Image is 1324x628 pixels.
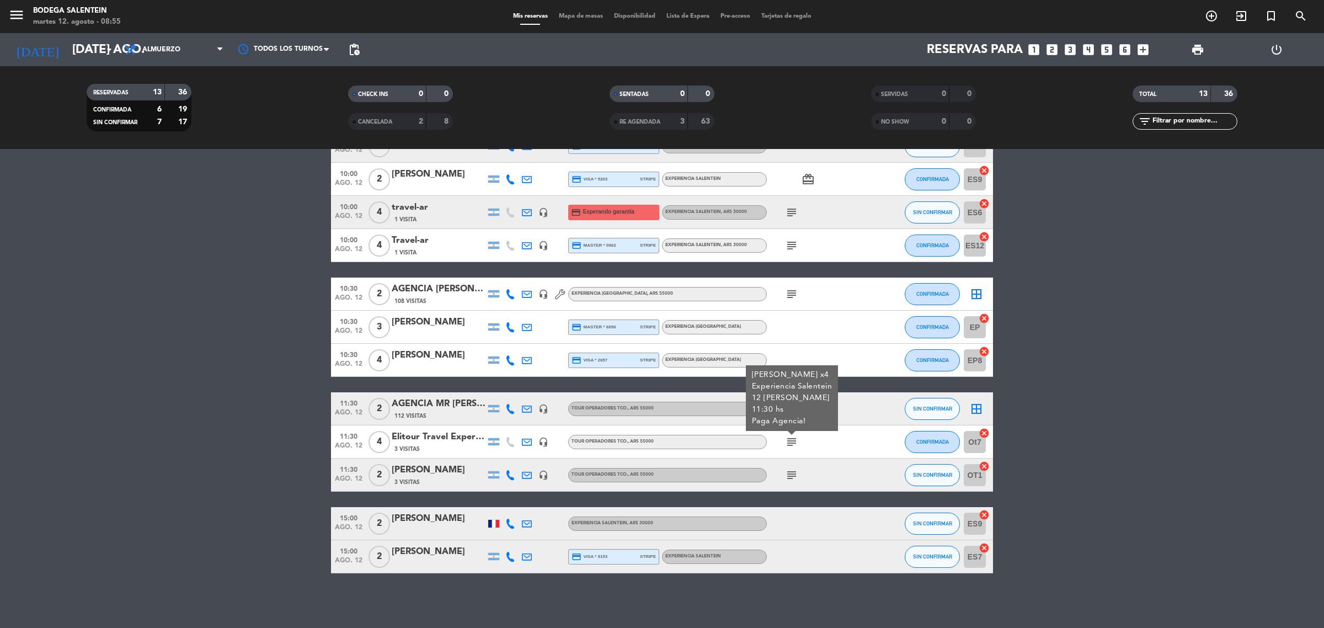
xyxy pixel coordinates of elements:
strong: 0 [942,90,946,98]
i: cancel [979,165,990,176]
i: credit_card [572,552,581,562]
span: Tour operadores tco. [572,439,654,444]
span: 11:30 [335,462,362,475]
button: menu [8,7,25,27]
button: SIN CONFIRMAR [905,201,960,223]
span: Tour operadores tco. [572,406,654,411]
div: martes 12. agosto - 08:55 [33,17,121,28]
strong: 0 [680,90,685,98]
span: , ARS 30000 [721,243,747,247]
div: Travel-ar [392,233,485,248]
strong: 0 [967,90,974,98]
span: NO SHOW [881,119,909,125]
strong: 6 [157,105,162,113]
i: looks_one [1027,42,1041,57]
span: ago. 12 [335,475,362,488]
span: Tarjetas de regalo [756,13,817,19]
i: cancel [979,231,990,242]
button: CONFIRMADA [905,283,960,305]
span: Disponibilidad [608,13,661,19]
span: print [1191,43,1204,56]
button: SIN CONFIRMAR [905,398,960,420]
span: CONFIRMADA [93,107,131,113]
span: stripe [640,323,656,331]
span: SIN CONFIRMAR [913,554,952,560]
div: LOG OUT [1237,33,1316,66]
button: SIN CONFIRMAR [905,513,960,535]
i: looks_4 [1081,42,1096,57]
span: CHECK INS [358,92,388,97]
span: 2 [369,513,390,535]
div: [PERSON_NAME] [392,463,485,477]
span: , ARS 55000 [628,472,654,477]
span: ago. 12 [335,557,362,570]
span: , ARS 30000 [627,521,653,525]
span: ago. 12 [335,179,362,192]
span: SIN CONFIRMAR [93,120,137,125]
i: looks_6 [1118,42,1132,57]
span: CONFIRMADA [916,439,949,445]
span: 1 Visita [394,248,417,257]
strong: 36 [1224,90,1235,98]
button: SIN CONFIRMAR [905,546,960,568]
div: travel-ar [392,200,485,215]
i: subject [785,288,798,301]
i: add_box [1136,42,1150,57]
span: pending_actions [348,43,361,56]
span: Experiencia Salentein [665,243,747,247]
span: CONFIRMADA [916,324,949,330]
div: AGENCIA MR [PERSON_NAME] (OUTBACK) [392,397,485,411]
i: subject [785,435,798,449]
span: CONFIRMADA [916,291,949,297]
span: master * 6896 [572,322,616,332]
span: 3 Visitas [394,445,420,454]
span: ago. 12 [335,524,362,536]
input: Filtrar por nombre... [1151,115,1237,127]
span: 2 [369,168,390,190]
span: Experiencia Salentein [665,210,747,214]
strong: 8 [444,118,451,125]
span: 4 [369,235,390,257]
span: SENTADAS [620,92,649,97]
i: [DATE] [8,38,67,62]
i: arrow_drop_down [103,43,116,56]
strong: 0 [942,118,946,125]
i: cancel [979,313,990,324]
div: [PERSON_NAME] [392,348,485,363]
span: visa * 9153 [572,552,607,562]
span: SIN CONFIRMAR [913,520,952,526]
i: power_settings_new [1270,43,1283,56]
strong: 17 [178,118,189,126]
span: ago. 12 [335,146,362,159]
span: Experiencia Salentein [665,554,721,558]
span: RE AGENDADA [620,119,660,125]
span: 3 [369,316,390,338]
span: 108 Visitas [394,297,426,306]
span: stripe [640,242,656,249]
i: headset_mic [538,207,548,217]
span: , ARS 55000 [628,439,654,444]
i: looks_3 [1063,42,1077,57]
span: 2 [369,283,390,305]
span: 4 [369,201,390,223]
div: [PERSON_NAME] [392,545,485,559]
span: SIN CONFIRMAR [913,406,952,412]
span: stripe [640,356,656,364]
button: CONFIRMADA [905,431,960,453]
strong: 3 [680,118,685,125]
span: CONFIRMADA [916,357,949,363]
span: Esperando garantía [583,207,634,216]
span: Tour operadores tco. [572,472,654,477]
span: ago. 12 [335,294,362,307]
div: Elitour Travel Experience [392,430,485,444]
strong: 13 [1199,90,1208,98]
i: cancel [979,461,990,472]
i: credit_card [572,355,581,365]
i: cancel [979,428,990,439]
span: CANCELADA [358,119,392,125]
span: Experiencia Salentein [572,521,653,525]
i: headset_mic [538,289,548,299]
span: 1 Visita [394,215,417,224]
button: CONFIRMADA [905,349,960,371]
i: subject [785,239,798,252]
